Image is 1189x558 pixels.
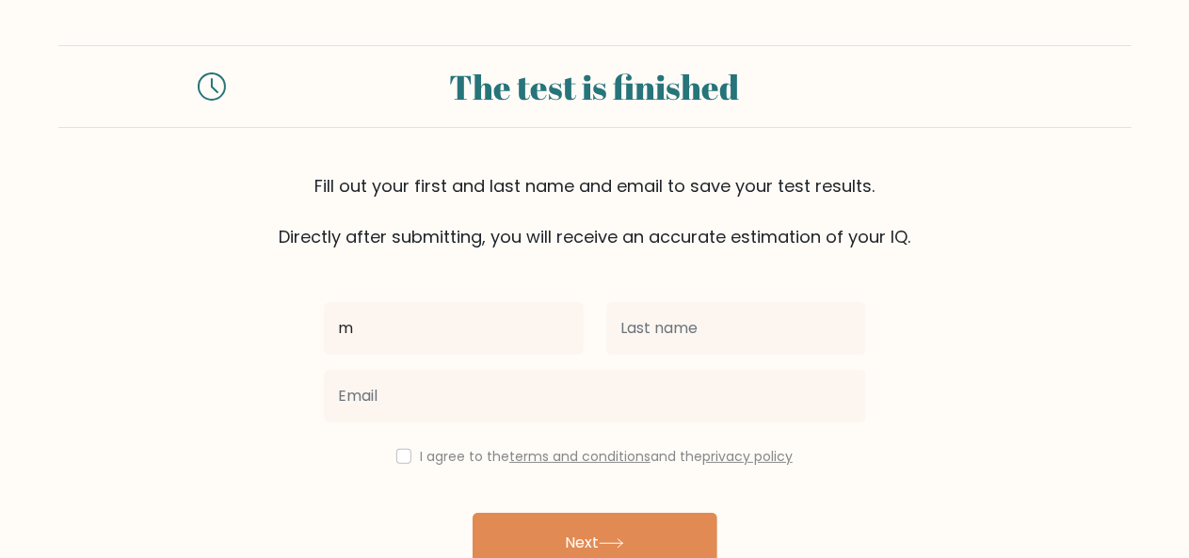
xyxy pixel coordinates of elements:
[324,302,584,355] input: First name
[420,447,793,466] label: I agree to the and the
[249,61,941,112] div: The test is finished
[509,447,651,466] a: terms and conditions
[702,447,793,466] a: privacy policy
[324,370,866,422] input: Email
[606,302,866,355] input: Last name
[58,173,1132,249] div: Fill out your first and last name and email to save your test results. Directly after submitting,...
